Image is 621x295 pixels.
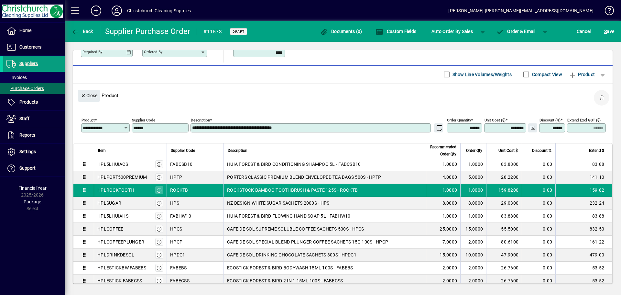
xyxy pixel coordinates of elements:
[97,226,123,232] div: HPLCOFFEE
[426,223,460,236] td: 25.0000
[81,90,97,101] span: Close
[600,1,613,22] a: Knowledge Base
[466,147,482,154] span: Order Qty
[19,44,41,50] span: Customers
[167,210,223,223] td: FABHW10
[460,210,486,223] td: 1.0000
[460,262,486,275] td: 2.0000
[227,187,358,193] span: ROCKSTOCK BAMBOO TOOTHBRUSH & PASTE 125S - ROCKTB
[3,94,65,110] a: Products
[106,5,127,17] button: Profile
[167,184,223,197] td: ROCKTB
[320,29,362,34] span: Documents (0)
[19,99,38,105] span: Products
[522,275,555,288] td: 0.00
[460,158,486,171] td: 1.0000
[19,132,35,138] span: Reports
[171,147,195,154] span: Supplier Code
[203,27,222,37] div: #11573
[233,29,245,34] span: Draft
[78,90,100,102] button: Close
[426,158,460,171] td: 1.0000
[555,158,612,171] td: 83.88
[227,239,388,245] span: CAFE DE SOL SPECIAL BLEND PLUNGER COFFEE SACHETS 15G 100S - HPCP
[460,197,486,210] td: 8.0000
[376,29,416,34] span: Custom Fields
[555,262,612,275] td: 53.52
[70,26,95,37] button: Back
[486,184,522,197] td: 159.8200
[426,184,460,197] td: 1.0000
[97,200,121,206] div: HPLSUGAR
[486,249,522,262] td: 47.9000
[3,72,65,83] a: Invoices
[486,275,522,288] td: 26.7600
[555,184,612,197] td: 159.82
[589,147,604,154] span: Extend $
[227,226,364,232] span: CAFE DE SOL SUPREME SOLUBLE COFFEE SACHETS 500S - HPCS
[73,84,613,107] div: Product
[3,111,65,127] a: Staff
[97,161,128,167] div: HPL5LHUIACS
[486,158,522,171] td: 83.8800
[460,275,486,288] td: 2.0000
[555,275,612,288] td: 53.52
[374,26,418,37] button: Custom Fields
[3,160,65,176] a: Support
[82,50,102,54] mat-label: Required by
[448,6,594,16] div: [PERSON_NAME] [PERSON_NAME][EMAIL_ADDRESS][DOMAIN_NAME]
[97,265,147,271] div: HPLESTICKBW FABEBS
[6,86,44,91] span: Purchase Orders
[65,26,100,37] app-page-header-button: Back
[460,249,486,262] td: 10.0000
[528,123,537,132] button: Change Price Levels
[555,210,612,223] td: 83.88
[460,223,486,236] td: 15.0000
[167,275,223,288] td: FABECSS
[539,118,561,122] mat-label: Discount (%)
[485,118,506,122] mat-label: Unit Cost ($)
[105,26,191,37] div: Supplier Purchase Order
[569,69,595,80] span: Product
[426,197,460,210] td: 8.0000
[555,197,612,210] td: 232.24
[431,26,473,37] span: Auto Order By Sales
[227,161,361,167] span: HUIA FOREST & BIRD CONDITIONING SHAMPOO 5L - FABCSB10
[567,118,601,122] mat-label: Extend excl GST ($)
[430,143,456,158] span: Recommended Order Qty
[19,165,36,171] span: Support
[6,75,27,80] span: Invoices
[555,223,612,236] td: 832.50
[603,26,616,37] button: Save
[496,29,536,34] span: Order & Email
[460,236,486,249] td: 2.0000
[18,186,47,191] span: Financial Year
[19,61,38,66] span: Suppliers
[19,28,31,33] span: Home
[227,265,353,271] span: ECOSTICK FOREST & BIRD BODYWASH 15ML 100S - FABEBS
[319,26,364,37] button: Documents (0)
[426,262,460,275] td: 2.0000
[604,29,607,34] span: S
[486,223,522,236] td: 55.5000
[132,118,155,122] mat-label: Supplier Code
[426,249,460,262] td: 15.0000
[522,236,555,249] td: 0.00
[97,187,134,193] div: HPLROCKTOOTH
[522,184,555,197] td: 0.00
[144,50,162,54] mat-label: Ordered by
[460,184,486,197] td: 1.0000
[97,239,144,245] div: HPLCOFFEEPLUNGER
[3,39,65,55] a: Customers
[426,210,460,223] td: 1.0000
[167,262,223,275] td: FABEBS
[428,26,476,37] button: Auto Order By Sales
[97,278,142,284] div: HPLESTICK FABECSS
[3,83,65,94] a: Purchase Orders
[522,158,555,171] td: 0.00
[555,249,612,262] td: 479.00
[486,262,522,275] td: 26.7600
[71,29,93,34] span: Back
[426,236,460,249] td: 7.0000
[76,92,102,98] app-page-header-button: Close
